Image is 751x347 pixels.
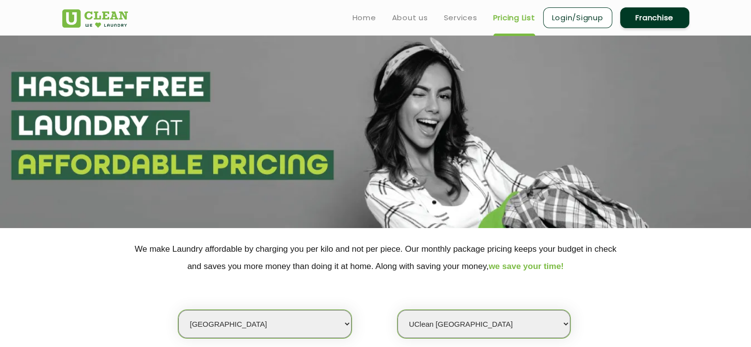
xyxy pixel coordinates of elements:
span: we save your time! [489,262,564,271]
img: UClean Laundry and Dry Cleaning [62,9,128,28]
a: Login/Signup [543,7,612,28]
a: Pricing List [493,12,535,24]
a: Services [444,12,477,24]
a: About us [392,12,428,24]
p: We make Laundry affordable by charging you per kilo and not per piece. Our monthly package pricin... [62,240,689,275]
a: Home [353,12,376,24]
a: Franchise [620,7,689,28]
